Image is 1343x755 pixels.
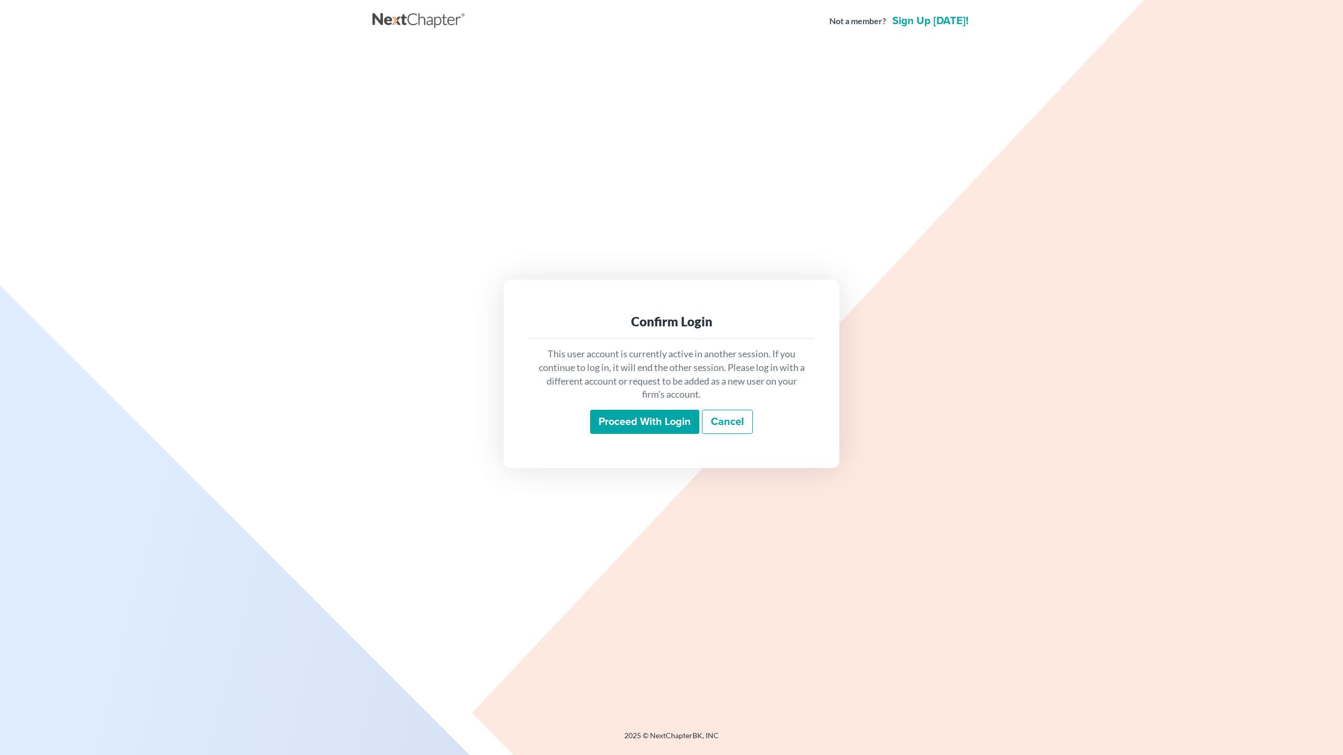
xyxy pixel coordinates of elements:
[829,15,886,27] strong: Not a member?
[372,730,971,749] div: 2025 © NextChapterBK, INC
[702,410,753,434] a: Cancel
[890,16,971,26] a: Sign up [DATE]!
[537,347,806,401] p: This user account is currently active in another session. If you continue to log in, it will end ...
[590,410,699,434] input: Proceed with login
[537,313,806,330] div: Confirm Login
